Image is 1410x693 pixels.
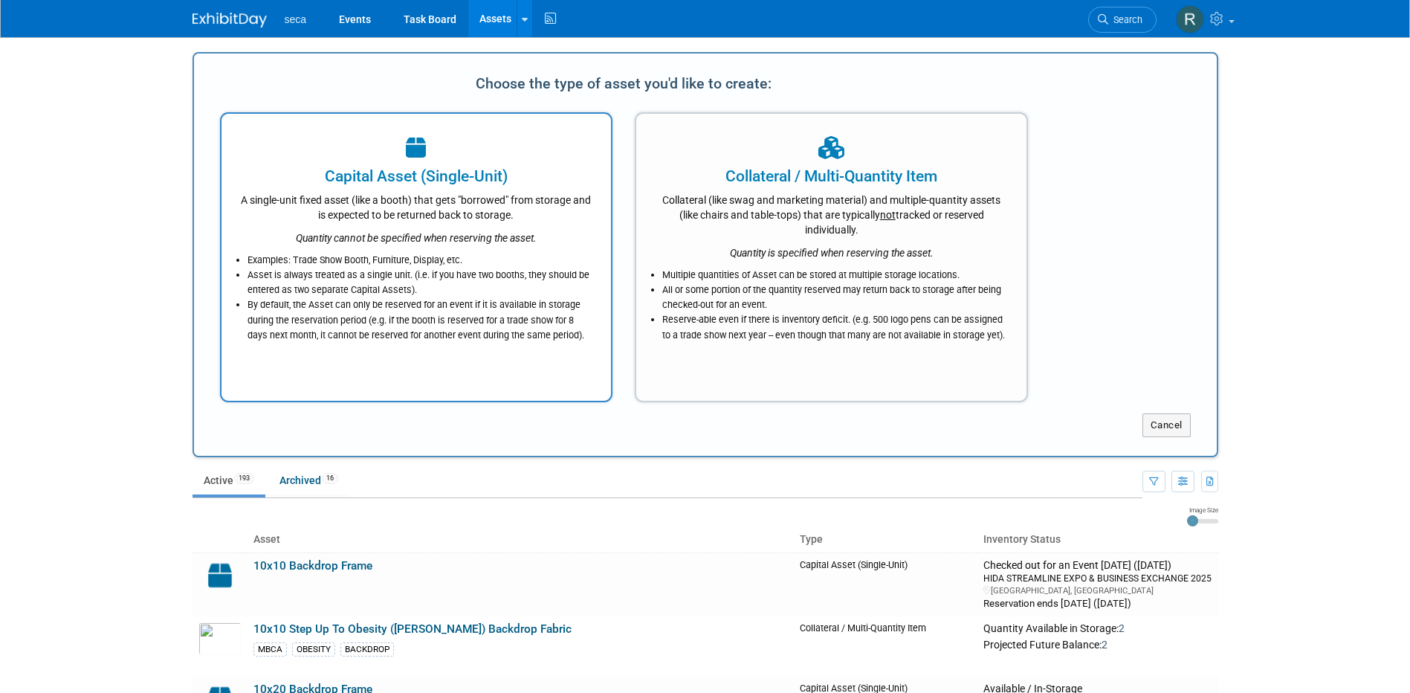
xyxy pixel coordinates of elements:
li: By default, the Asset can only be reserved for an event if it is available in storage during the ... [248,297,593,342]
img: Rachel Jordan [1176,5,1204,33]
li: Reserve-able even if there is inventory deficit. (e.g. 500 logo pens can be assigned to a trade s... [662,312,1008,342]
th: Asset [248,527,794,552]
a: 10x10 Backdrop Frame [253,559,372,573]
div: Collateral / Multi-Quantity Item [655,165,1008,187]
div: Capital Asset (Single-Unit) [240,165,593,187]
li: Asset is always treated as a single unit. (i.e. if you have two booths, they should be entered as... [248,268,593,297]
span: 2 [1102,639,1107,651]
td: Collateral / Multi-Quantity Item [794,616,978,677]
div: Quantity Available in Storage: [983,622,1212,636]
span: Search [1108,14,1142,25]
span: 193 [234,473,254,484]
div: BACKDROP [340,642,394,657]
td: Capital Asset (Single-Unit) [794,552,978,616]
i: Quantity is specified when reserving the asset. [730,247,934,259]
li: All or some portion of the quantity reserved may return back to storage after being checked-out f... [662,283,1008,312]
a: Archived16 [268,466,349,494]
a: 10x10 Step Up To Obesity ([PERSON_NAME]) Backdrop Fabric [253,622,572,636]
div: Image Size [1187,506,1218,515]
div: Projected Future Balance: [983,636,1212,652]
a: Search [1088,7,1157,33]
img: Capital-Asset-Icon-2.png [198,559,242,592]
li: Multiple quantities of Asset can be stored at multiple storage locations. [662,268,1008,283]
div: Checked out for an Event [DATE] ([DATE]) [983,559,1212,573]
div: [GEOGRAPHIC_DATA], [GEOGRAPHIC_DATA] [983,585,1212,596]
span: not [880,209,896,221]
span: 2 [1119,622,1125,634]
div: HIDA STREAMLINE EXPO & BUSINESS EXCHANGE 2025 [983,572,1212,584]
th: Type [794,527,978,552]
span: seca [285,13,307,25]
a: Active193 [193,466,265,494]
li: Examples: Trade Show Booth, Furniture, Display, etc. [248,253,593,268]
div: Choose the type of asset you'd like to create: [220,69,1029,97]
i: Quantity cannot be specified when reserving the asset. [296,232,537,244]
button: Cancel [1142,413,1191,437]
div: Collateral (like swag and marketing material) and multiple-quantity assets (like chairs and table... [655,187,1008,237]
div: Reservation ends [DATE] ([DATE]) [983,596,1212,610]
div: A single-unit fixed asset (like a booth) that gets "borrowed" from storage and is expected to be ... [240,187,593,222]
div: MBCA [253,642,287,657]
img: ExhibitDay [193,13,267,28]
span: 16 [322,473,338,484]
div: OBESITY [292,642,335,657]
